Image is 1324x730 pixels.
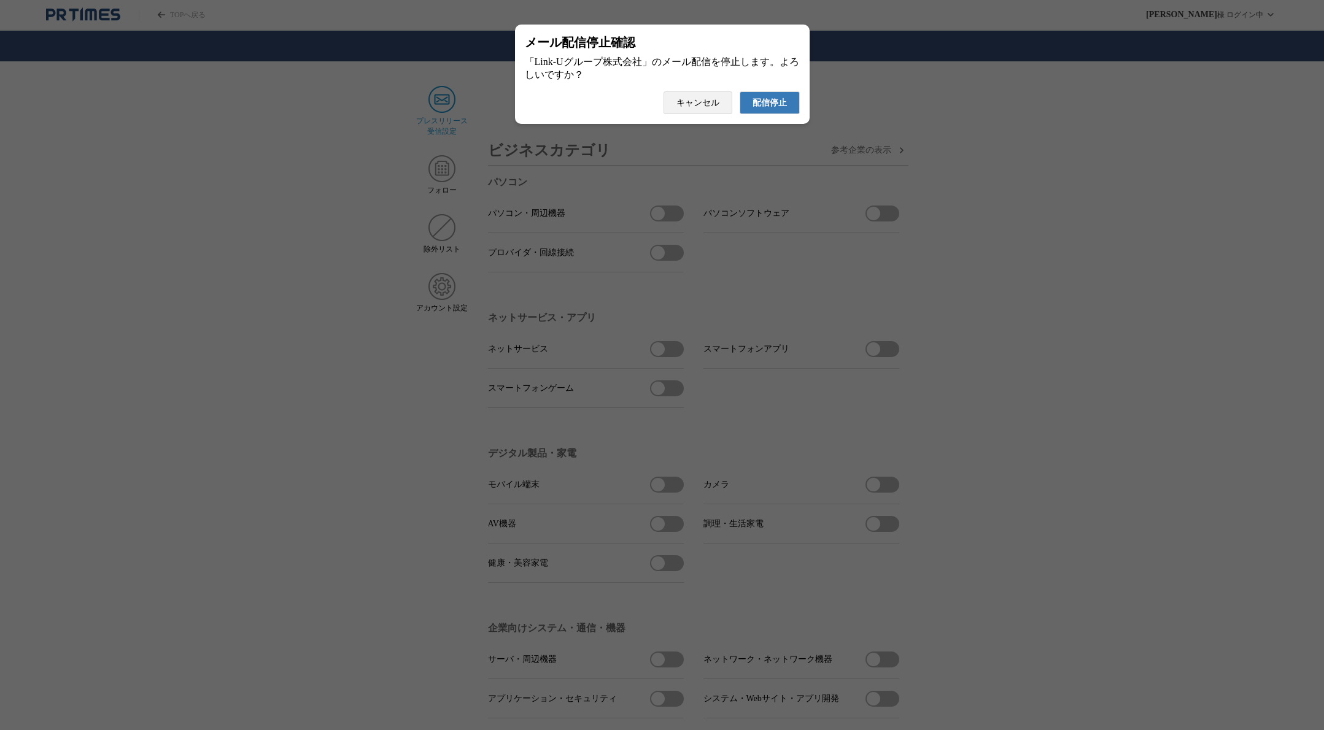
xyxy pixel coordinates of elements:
span: メール配信停止確認 [525,34,635,51]
div: 「Link-Uグループ株式会社」のメール配信を停止します。よろしいですか？ [525,56,800,82]
button: 配信停止 [740,91,800,114]
span: キャンセル [676,98,719,109]
span: 配信停止 [753,98,787,109]
button: キャンセル [664,91,732,114]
